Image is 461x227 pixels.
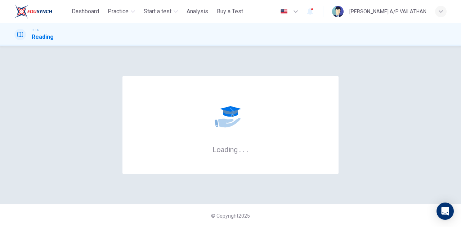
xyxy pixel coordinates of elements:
span: © Copyright 2025 [211,213,250,219]
span: Practice [108,7,129,16]
h6: . [246,143,249,155]
img: en [279,9,288,14]
a: ELTC logo [14,4,69,19]
button: Buy a Test [214,5,246,18]
span: Start a test [144,7,171,16]
div: Open Intercom Messenger [437,203,454,220]
h6: . [242,143,245,155]
img: ELTC logo [14,4,52,19]
span: Buy a Test [217,7,243,16]
button: Analysis [184,5,211,18]
span: CEFR [32,28,39,33]
h6: Loading [212,145,249,154]
img: Profile picture [332,6,344,17]
button: Start a test [141,5,181,18]
h6: . [239,143,241,155]
button: Practice [105,5,138,18]
span: Analysis [187,7,208,16]
div: [PERSON_NAME] A/P VAILATHAN [349,7,426,16]
span: Dashboard [72,7,99,16]
button: Dashboard [69,5,102,18]
h1: Reading [32,33,54,41]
